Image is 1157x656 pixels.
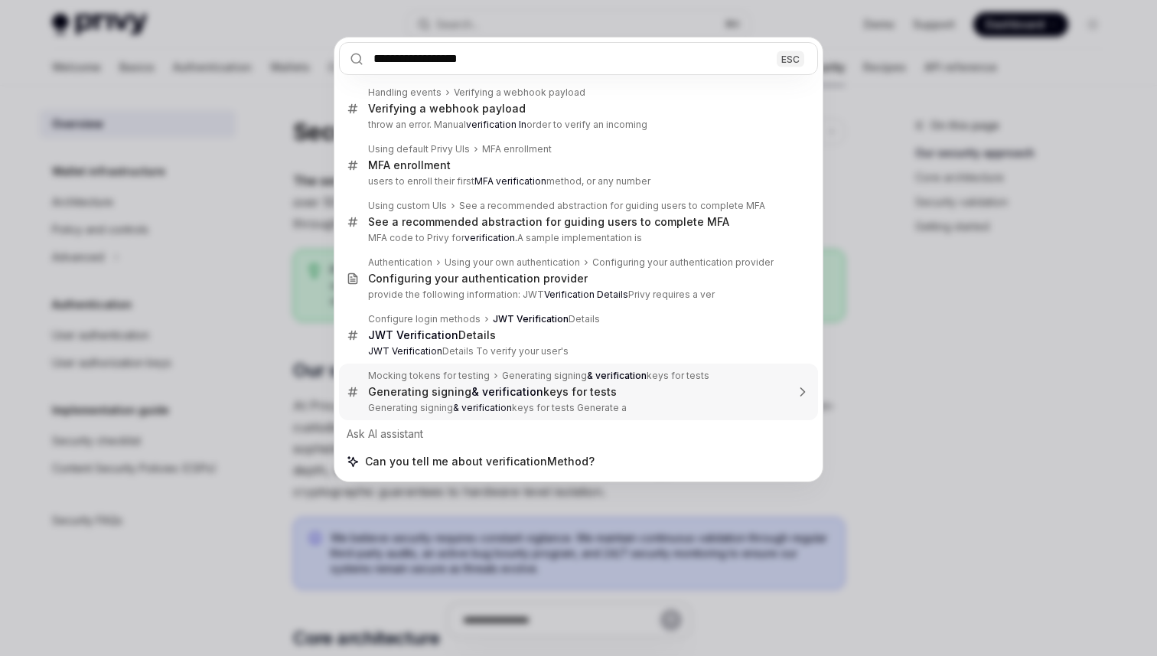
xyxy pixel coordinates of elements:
b: MFA verification [474,175,546,187]
div: Generating signing keys for tests [368,385,617,399]
div: Details [368,328,496,342]
p: throw an error. Manual order to verify an incoming [368,119,786,131]
p: Details To verify your user's [368,345,786,357]
span: Can you tell me about verificationMethod? [365,454,595,469]
div: MFA enrollment [482,143,552,155]
div: Details [493,313,600,325]
b: & verification [587,370,647,381]
div: Generating signing keys for tests [502,370,709,382]
p: MFA code to Privy for A sample implementation is [368,232,786,244]
div: See a recommended abstraction for guiding users to complete MFA [459,200,765,212]
div: Verifying a webhook payload [454,86,585,99]
b: JWT Verification [368,345,442,357]
p: Generating signing keys for tests Generate a [368,402,786,414]
b: & verification [453,402,512,413]
p: provide the following information: JWT Privy requires a ver [368,289,786,301]
div: ESC [777,51,804,67]
div: Handling events [368,86,442,99]
div: See a recommended abstraction for guiding users to complete MFA [368,215,729,229]
b: verification In [466,119,526,130]
div: Authentication [368,256,432,269]
div: Configure login methods [368,313,481,325]
div: Verifying a webhook payload [368,102,526,116]
div: Mocking tokens for testing [368,370,490,382]
div: Configuring your authentication provider [368,272,588,286]
b: Verification Details [544,289,628,300]
p: users to enroll their first method, or any number [368,175,786,188]
b: JWT Verification [368,328,458,341]
b: JWT Verification [493,313,569,325]
div: Configuring your authentication provider [592,256,774,269]
div: Using default Privy UIs [368,143,470,155]
b: & verification [471,385,543,398]
div: MFA enrollment [368,158,451,172]
div: Ask AI assistant [339,420,818,448]
div: Using your own authentication [445,256,580,269]
div: Using custom UIs [368,200,447,212]
b: verification. [464,232,517,243]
